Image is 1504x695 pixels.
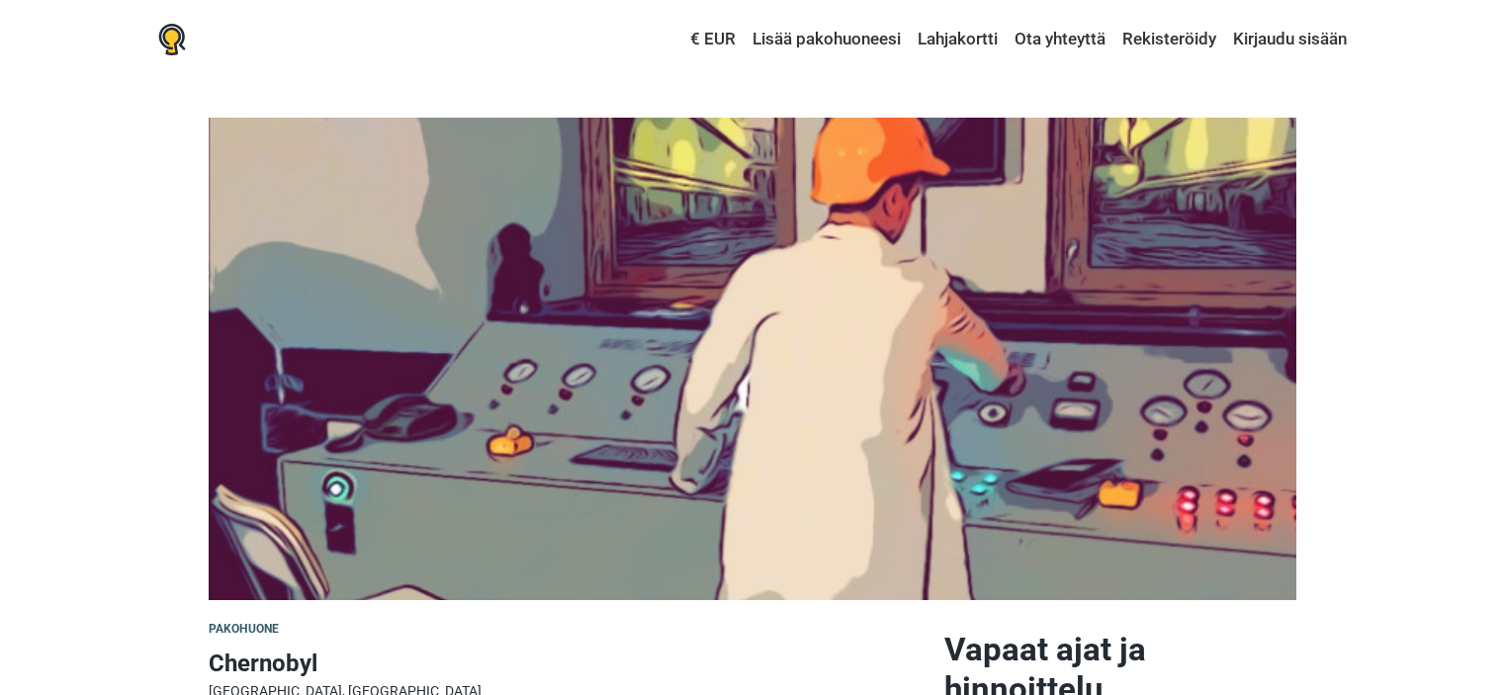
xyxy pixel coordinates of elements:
[209,118,1296,600] img: Chernobyl photo 1
[748,22,906,57] a: Lisää pakohuoneesi
[685,22,741,57] a: € EUR
[1228,22,1347,57] a: Kirjaudu sisään
[913,22,1003,57] a: Lahjakortti
[158,24,186,55] img: Nowescape logo
[1010,22,1110,57] a: Ota yhteyttä
[1117,22,1221,57] a: Rekisteröidy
